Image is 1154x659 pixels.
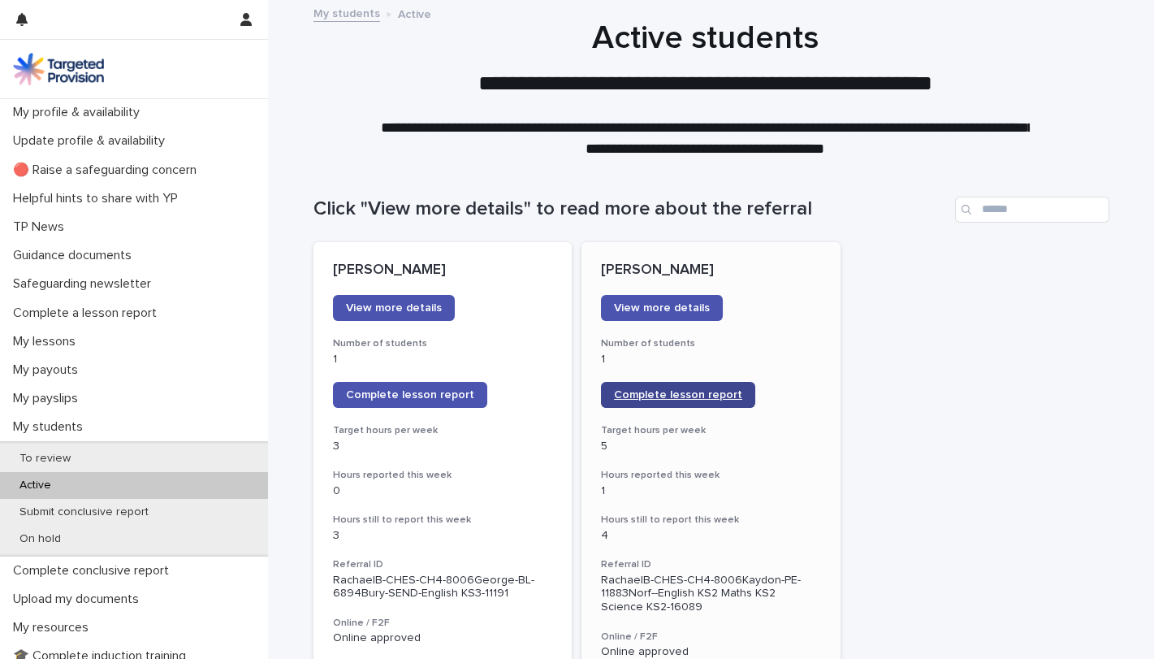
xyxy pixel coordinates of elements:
[6,419,96,435] p: My students
[6,248,145,263] p: Guidance documents
[6,362,91,378] p: My payouts
[6,191,191,206] p: Helpful hints to share with YP
[6,219,77,235] p: TP News
[333,514,553,527] h3: Hours still to report this week
[333,574,553,601] p: RachaelB-CHES-CH4-8006George-BL-6894Bury-SEND-English KS3-11191
[6,452,84,466] p: To review
[6,163,210,178] p: 🔴 Raise a safeguarding concern
[6,276,164,292] p: Safeguarding newsletter
[601,353,821,366] p: 1
[333,631,553,645] p: Online approved
[6,105,153,120] p: My profile & availability
[313,3,380,22] a: My students
[333,529,553,543] p: 3
[601,424,821,437] h3: Target hours per week
[333,469,553,482] h3: Hours reported this week
[601,484,821,498] p: 1
[333,424,553,437] h3: Target hours per week
[955,197,1109,223] input: Search
[6,532,74,546] p: On hold
[6,505,162,519] p: Submit conclusive report
[333,353,553,366] p: 1
[614,302,710,314] span: View more details
[6,479,64,492] p: Active
[601,558,821,571] h3: Referral ID
[333,558,553,571] h3: Referral ID
[333,337,553,350] h3: Number of students
[601,295,723,321] a: View more details
[6,391,91,406] p: My payslips
[346,389,474,401] span: Complete lesson report
[6,334,89,349] p: My lessons
[6,620,102,635] p: My resources
[601,440,821,453] p: 5
[601,469,821,482] h3: Hours reported this week
[13,53,104,85] img: M5nRWzHhSzIhMunXDL62
[333,484,553,498] p: 0
[346,302,442,314] span: View more details
[601,337,821,350] h3: Number of students
[6,306,170,321] p: Complete a lesson report
[6,592,152,607] p: Upload my documents
[614,389,742,401] span: Complete lesson report
[601,574,821,614] p: RachaelB-CHES-CH4-8006Kaydon-PE-11883Norf--English KS2 Maths KS2 Science KS2-16089
[333,295,455,321] a: View more details
[601,262,821,280] p: [PERSON_NAME]
[333,617,553,630] h3: Online / F2F
[601,514,821,527] h3: Hours still to report this week
[601,382,755,408] a: Complete lesson report
[333,262,553,280] p: [PERSON_NAME]
[333,440,553,453] p: 3
[307,19,1103,58] h1: Active students
[398,4,431,22] p: Active
[6,133,178,149] p: Update profile & availability
[333,382,487,408] a: Complete lesson report
[601,529,821,543] p: 4
[601,645,821,659] p: Online approved
[601,631,821,644] h3: Online / F2F
[313,197,949,221] h1: Click "View more details" to read more about the referral
[6,563,182,579] p: Complete conclusive report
